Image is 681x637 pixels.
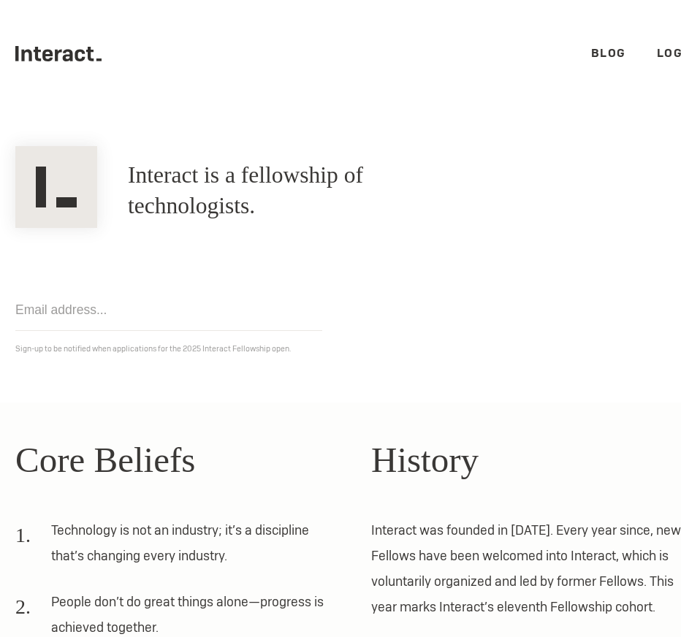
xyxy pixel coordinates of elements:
[15,289,322,331] input: Email address...
[15,517,338,579] li: Technology is not an industry; it’s a discipline that’s changing every industry.
[591,45,626,61] a: Blog
[128,160,473,221] h1: Interact is a fellowship of technologists.
[15,433,340,487] h2: Core Beliefs
[15,146,97,228] img: Interact Logo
